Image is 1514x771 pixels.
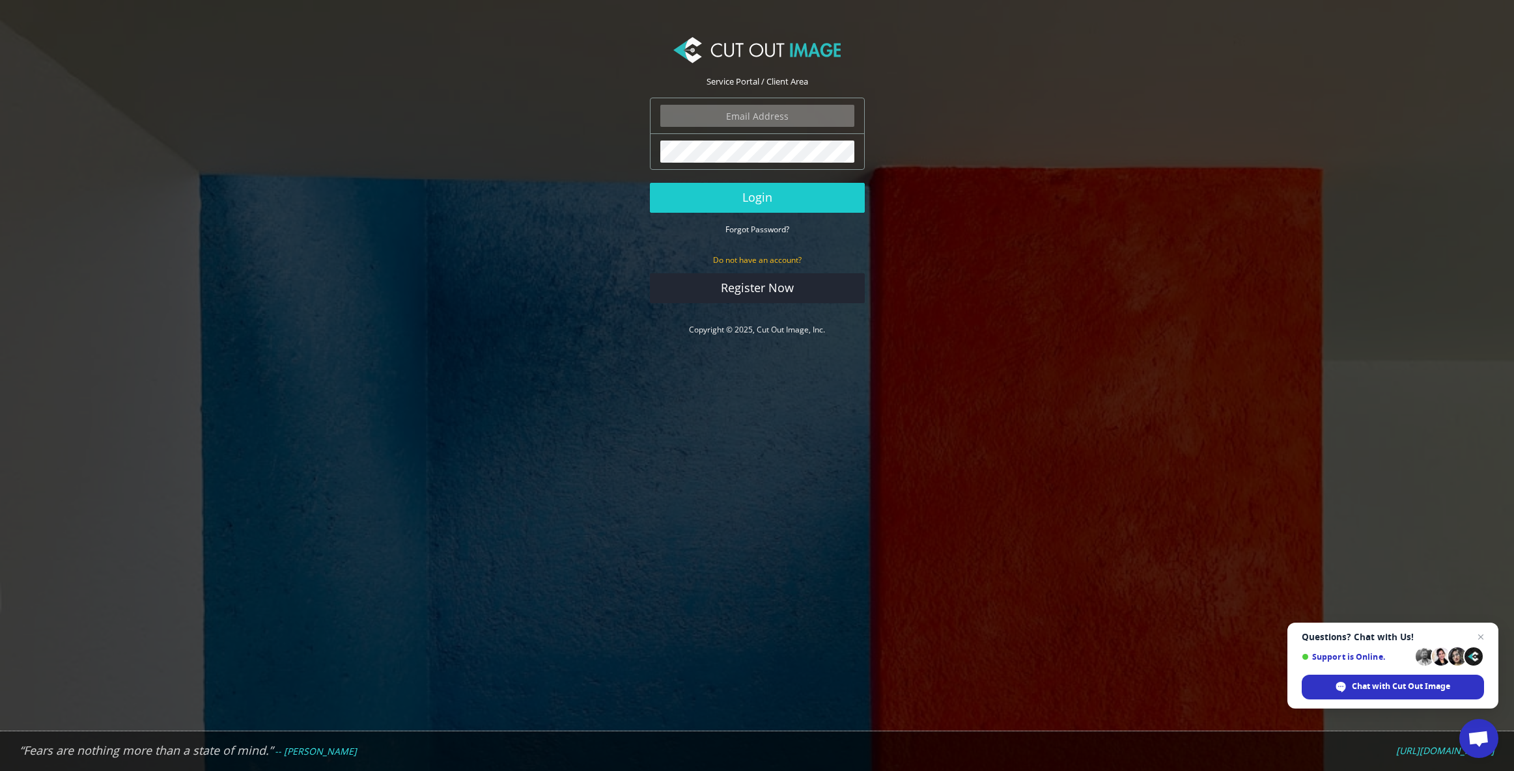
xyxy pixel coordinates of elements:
[725,223,789,235] a: Forgot Password?
[689,324,825,335] a: Copyright © 2025, Cut Out Image, Inc.
[1352,681,1450,692] span: Chat with Cut Out Image
[1302,632,1484,642] span: Questions? Chat with Us!
[1396,745,1494,757] a: [URL][DOMAIN_NAME]
[1459,719,1498,758] a: Open chat
[650,273,865,303] a: Register Now
[20,742,273,758] em: “Fears are nothing more than a state of mind.”
[725,224,789,235] small: Forgot Password?
[673,37,840,63] img: Cut Out Image
[1302,675,1484,699] span: Chat with Cut Out Image
[713,254,802,265] small: Do not have an account?
[660,105,854,127] input: Email Address
[1302,652,1411,662] span: Support is Online.
[650,183,865,213] button: Login
[707,75,808,87] span: Service Portal / Client Area
[275,745,357,757] em: -- [PERSON_NAME]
